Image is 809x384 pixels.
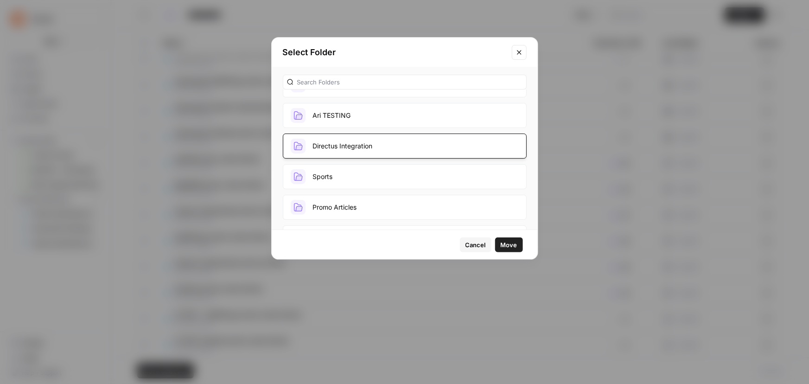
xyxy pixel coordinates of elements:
[283,134,527,159] button: Directus Integration
[460,237,491,252] button: Cancel
[283,103,527,128] button: Ari TESTING
[297,77,522,87] input: Search Folders
[495,237,523,252] button: Move
[283,225,527,250] button: SEO Tools
[512,45,527,60] button: Close modal
[501,240,517,250] span: Move
[283,195,527,220] button: Promo Articles
[283,46,506,59] h2: Select Folder
[283,164,527,189] button: Sports
[465,240,486,250] span: Cancel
